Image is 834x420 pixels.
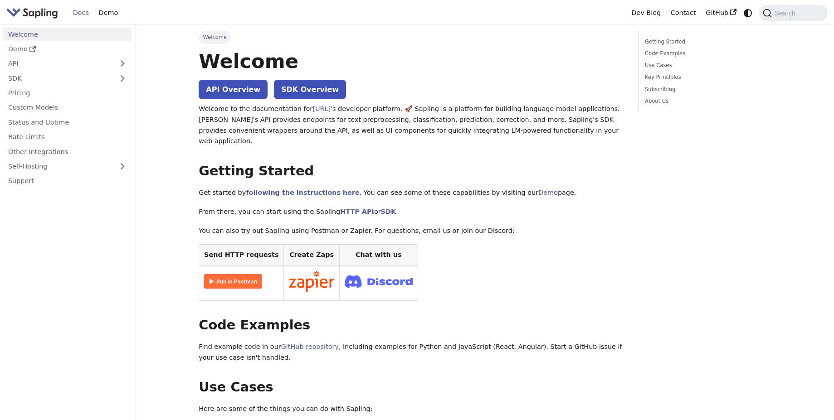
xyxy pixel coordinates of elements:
[626,6,665,20] a: Dev Blog
[204,274,262,289] img: Run in Postman
[3,160,132,173] a: Self-Hosting
[199,226,625,237] p: You can also try out Sapling using Postman or Zapier. For questions, email us or join our Discord:
[199,317,625,333] h2: Code Examples
[281,343,339,350] a: GitHub repository
[6,6,61,19] a: Sapling.aiSapling.ai
[199,188,625,198] p: Get started by . You can see some of these capabilities by visiting our page.
[340,208,374,215] a: HTTP API
[289,271,334,292] img: Connect in Zapier
[3,116,132,129] a: Status and Uptime
[312,105,331,112] a: [URL]
[645,61,768,70] a: Use Cases
[199,342,625,363] p: Find example code in our , including examples for Python and JavaScript (React, Angular). Start a...
[3,101,132,114] a: Custom Models
[345,272,413,291] img: Join Discord
[199,104,625,147] p: Welcome to the documentation for 's developer platform. 🚀 Sapling is a platform for building lang...
[772,10,801,17] span: Search
[3,174,132,188] a: Support
[645,97,768,106] a: About Us
[199,404,625,415] p: Here are some of the things you can do with Sapling:
[339,245,418,266] th: Chat with us
[538,189,558,196] a: Demo
[246,189,359,196] a: following the instructions here
[274,80,346,99] a: SDK Overview
[741,6,755,19] button: Switch between dark and light mode (currently system mode)
[381,208,396,215] a: SDK
[199,31,625,43] nav: Breadcrumbs
[199,245,284,266] th: Send HTTP requests
[199,379,625,396] h2: Use Cases
[199,49,625,73] h1: Welcome
[284,245,340,266] th: Create Zaps
[3,72,113,85] a: SDK
[3,43,132,56] a: Demo
[3,87,132,100] a: Pricing
[113,57,132,70] button: Expand sidebar category 'API'
[113,72,132,85] button: Expand sidebar category 'SDK'
[645,73,768,82] a: Key Principles
[94,6,123,20] a: Demo
[68,6,94,20] a: Docs
[3,57,113,70] a: API
[645,38,768,46] a: Getting Started
[199,163,625,179] h2: Getting Started
[759,5,827,21] button: Search (Command+K)
[6,6,58,19] img: Sapling.ai
[3,145,132,158] a: Other Integrations
[199,31,231,43] span: Welcome
[199,207,625,217] p: From there, you can start using the Sapling or .
[701,6,741,20] a: GitHub
[3,130,132,144] a: Rate Limits
[645,85,768,94] a: Subscribing
[199,80,268,99] a: API Overview
[3,28,132,41] a: Welcome
[666,6,701,20] a: Contact
[645,49,768,58] a: Code Examples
